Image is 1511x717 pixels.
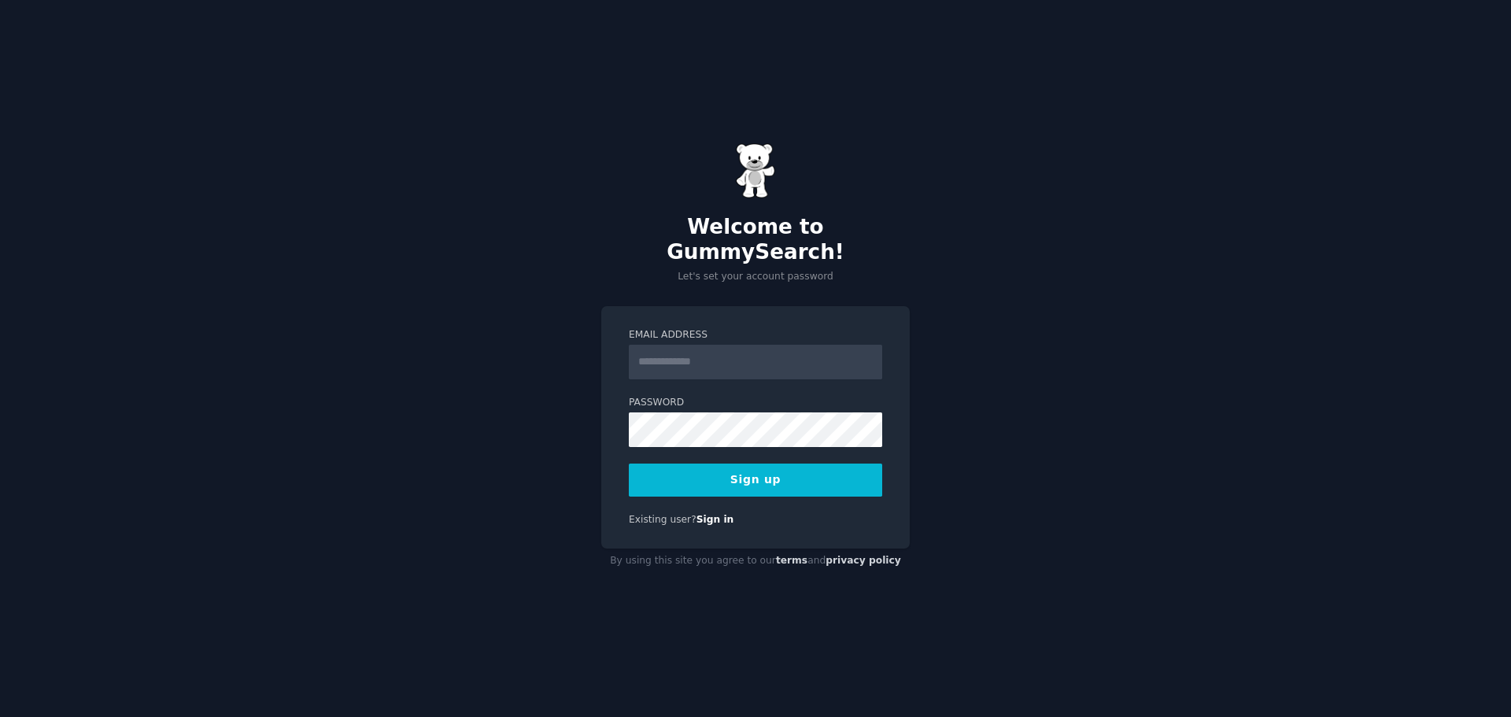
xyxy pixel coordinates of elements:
[736,143,775,198] img: Gummy Bear
[696,514,734,525] a: Sign in
[629,396,882,410] label: Password
[826,555,901,566] a: privacy policy
[601,270,910,284] p: Let's set your account password
[601,549,910,574] div: By using this site you agree to our and
[601,215,910,264] h2: Welcome to GummySearch!
[776,555,807,566] a: terms
[629,328,882,342] label: Email Address
[629,514,696,525] span: Existing user?
[629,464,882,497] button: Sign up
